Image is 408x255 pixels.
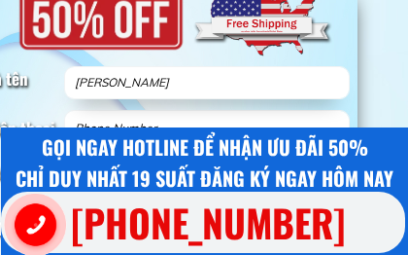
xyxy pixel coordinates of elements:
input: Phone Number [70,111,345,145]
input: Họ và tên [70,67,345,98]
div: GỌI NGAY HOTLINE ĐỂ NHẬN ƯU ĐÃI 50% CHỈ DUY NHẤT 19 SUẤT ĐĂNG KÝ NGAY HÔM NAY [13,131,397,194]
h3: [PHONE_NUMBER] [71,192,386,252]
